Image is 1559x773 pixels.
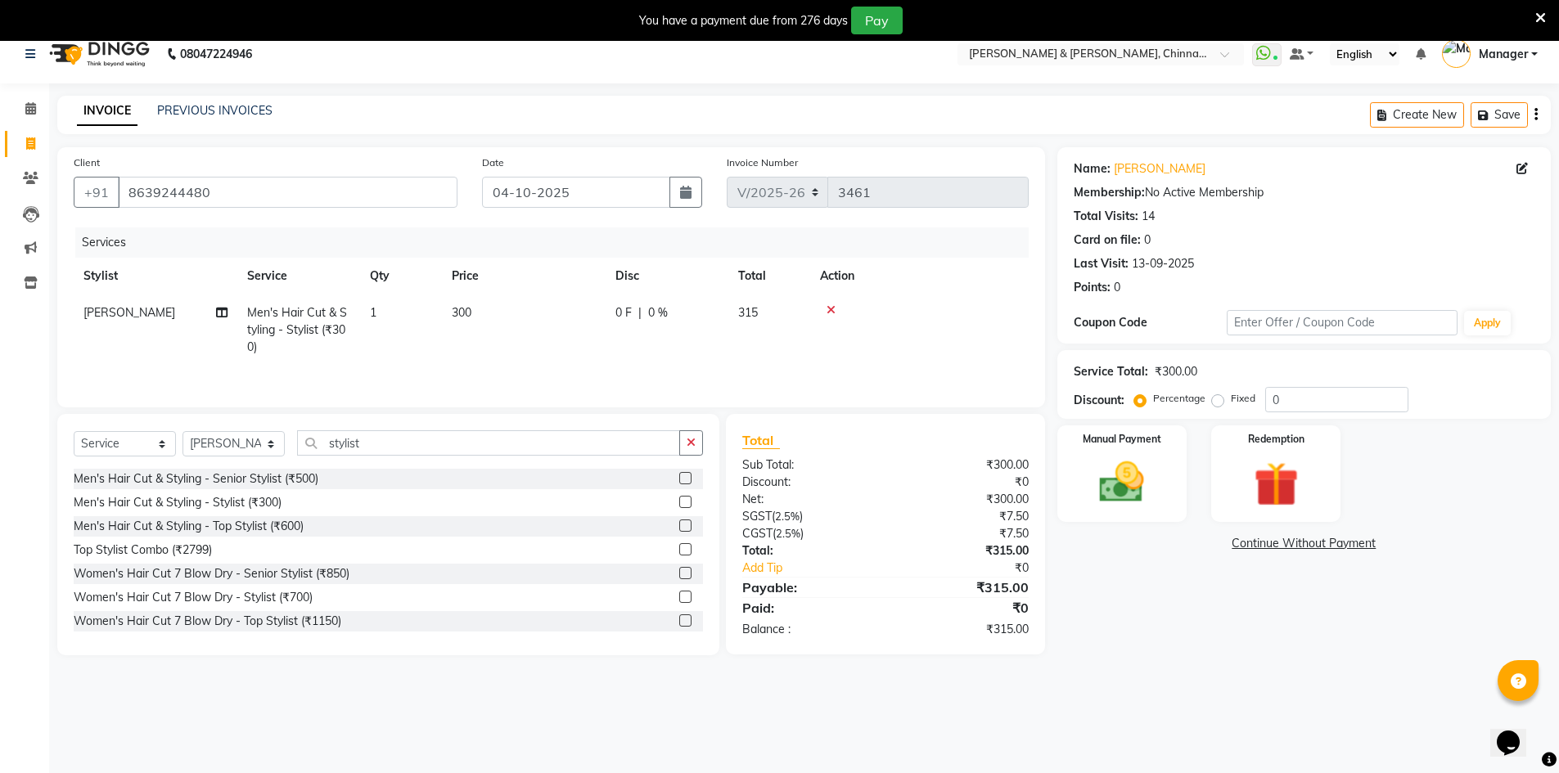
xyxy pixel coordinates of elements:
[1074,160,1111,178] div: Name:
[237,258,360,294] th: Service
[885,598,1041,618] div: ₹0
[639,12,848,29] div: You have a payment due from 276 days
[912,560,1041,577] div: ₹0
[1085,456,1158,508] img: _cash.svg
[730,508,885,525] div: ( )
[885,474,1041,491] div: ₹0
[730,491,885,508] div: Net:
[730,525,885,542] div: ( )
[180,31,252,77] b: 08047224946
[775,510,800,523] span: 2.5%
[730,542,885,560] div: Total:
[1442,39,1471,68] img: Manager
[776,527,800,540] span: 2.5%
[885,491,1041,508] div: ₹300.00
[1061,535,1548,552] a: Continue Without Payment
[885,525,1041,542] div: ₹7.50
[442,258,606,294] th: Price
[74,542,212,559] div: Top Stylist Combo (₹2799)
[1153,391,1205,406] label: Percentage
[1074,184,1145,201] div: Membership:
[615,304,632,321] span: 0 F
[606,258,728,294] th: Disc
[728,258,810,294] th: Total
[1490,708,1543,757] iframe: chat widget
[74,613,341,630] div: Women's Hair Cut 7 Blow Dry - Top Stylist (₹1150)
[74,155,100,170] label: Client
[730,560,911,577] a: Add Tip
[1074,184,1534,201] div: No Active Membership
[1074,231,1141,249] div: Card on file:
[810,258,1029,294] th: Action
[1227,310,1458,335] input: Enter Offer / Coupon Code
[1155,363,1197,380] div: ₹300.00
[1370,102,1464,128] button: Create New
[360,258,442,294] th: Qty
[1240,456,1313,512] img: _gift.svg
[730,474,885,491] div: Discount:
[885,456,1041,474] div: ₹300.00
[730,578,885,597] div: Payable:
[1114,279,1120,296] div: 0
[885,621,1041,638] div: ₹315.00
[74,494,282,511] div: Men's Hair Cut & Styling - Stylist (₹300)
[1074,255,1129,272] div: Last Visit:
[727,155,798,170] label: Invoice Number
[1248,432,1304,447] label: Redemption
[1144,231,1151,249] div: 0
[1074,279,1111,296] div: Points:
[738,305,758,320] span: 315
[74,565,349,582] div: Women's Hair Cut 7 Blow Dry - Senior Stylist (₹850)
[75,227,1041,258] div: Services
[482,155,504,170] label: Date
[885,578,1041,597] div: ₹315.00
[74,518,304,535] div: Men's Hair Cut & Styling - Top Stylist (₹600)
[1074,392,1124,409] div: Discount:
[370,305,376,320] span: 1
[247,305,347,354] span: Men's Hair Cut & Styling - Stylist (₹300)
[730,456,885,474] div: Sub Total:
[1114,160,1205,178] a: [PERSON_NAME]
[118,177,457,208] input: Search by Name/Mobile/Email/Code
[648,304,668,321] span: 0 %
[77,97,137,126] a: INVOICE
[742,526,773,541] span: CGST
[1132,255,1194,272] div: 13-09-2025
[885,508,1041,525] div: ₹7.50
[1464,311,1511,335] button: Apply
[885,542,1041,560] div: ₹315.00
[42,31,154,77] img: logo
[742,509,772,524] span: SGST
[730,621,885,638] div: Balance :
[157,103,273,118] a: PREVIOUS INVOICES
[1142,208,1155,225] div: 14
[1083,432,1161,447] label: Manual Payment
[452,305,471,320] span: 300
[851,7,903,34] button: Pay
[74,177,119,208] button: +91
[297,430,680,456] input: Search or Scan
[74,258,237,294] th: Stylist
[1074,314,1228,331] div: Coupon Code
[74,470,318,488] div: Men's Hair Cut & Styling - Senior Stylist (₹500)
[1471,102,1528,128] button: Save
[742,432,780,449] span: Total
[83,305,175,320] span: [PERSON_NAME]
[1479,46,1528,63] span: Manager
[638,304,642,321] span: |
[1074,208,1138,225] div: Total Visits:
[730,598,885,618] div: Paid:
[1074,363,1148,380] div: Service Total:
[1231,391,1255,406] label: Fixed
[74,589,313,606] div: Women's Hair Cut 7 Blow Dry - Stylist (₹700)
